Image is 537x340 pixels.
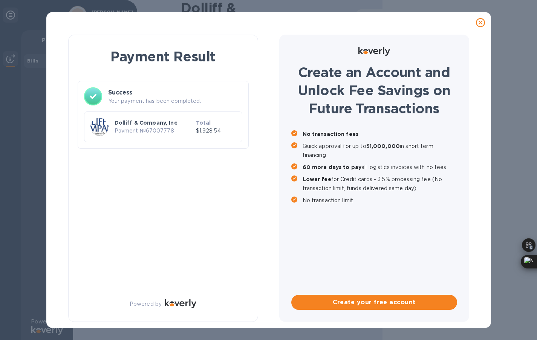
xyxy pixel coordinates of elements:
button: Create your free account [291,295,457,310]
b: Lower fee [303,176,331,182]
p: Payment № 67007778 [115,127,193,135]
b: Total [196,120,211,126]
p: Powered by [130,300,162,308]
p: $1,928.54 [196,127,236,135]
b: $1,000,000 [366,143,400,149]
b: No transaction fees [303,131,359,137]
p: Dolliff & Company, Inc [115,119,193,127]
img: Logo [358,47,390,56]
p: Your payment has been completed. [108,97,242,105]
h1: Create an Account and Unlock Fee Savings on Future Transactions [291,63,457,117]
p: all logistics invoices with no fees [303,163,457,172]
p: Quick approval for up to in short term financing [303,142,457,160]
span: Create your free account [297,298,451,307]
p: for Credit cards - 3.5% processing fee (No transaction limit, funds delivered same day) [303,175,457,193]
b: 60 more days to pay [303,164,362,170]
h3: Success [108,88,242,97]
img: Logo [165,299,196,308]
p: No transaction limit [303,196,457,205]
h1: Payment Result [81,47,246,66]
